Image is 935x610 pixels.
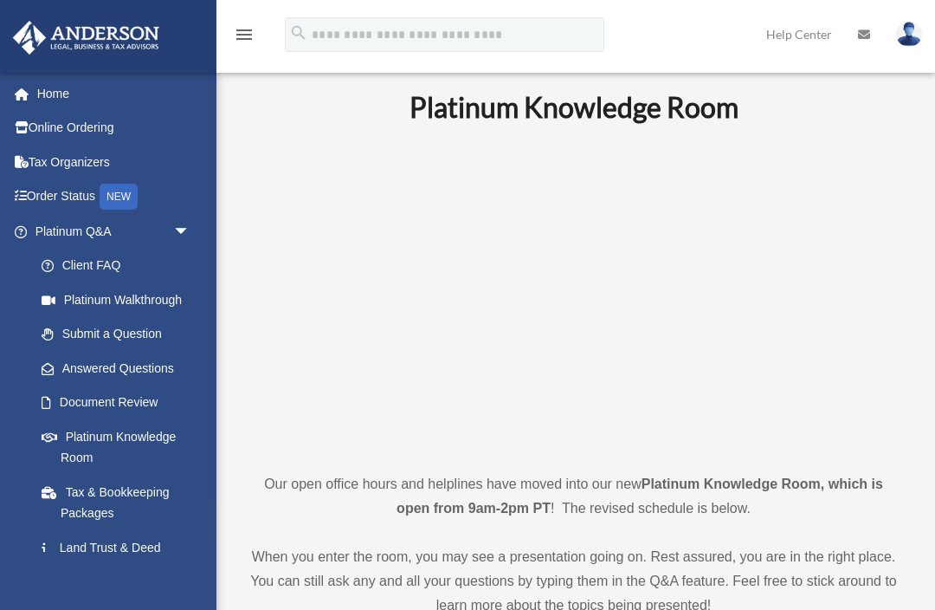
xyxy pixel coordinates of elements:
[289,23,308,42] i: search
[24,351,216,386] a: Answered Questions
[12,111,216,146] a: Online Ordering
[234,30,255,45] a: menu
[397,477,883,516] strong: Platinum Knowledge Room, which is open from 9am-2pm PT
[12,76,216,111] a: Home
[896,22,922,47] img: User Pic
[24,317,216,352] a: Submit a Question
[24,530,216,586] a: Land Trust & Deed Forum
[12,214,216,249] a: Platinum Q&Aarrow_drop_down
[247,472,900,521] p: Our open office hours and helplines have moved into our new ! The revised schedule is below.
[409,90,738,124] b: Platinum Knowledge Room
[314,147,834,440] iframe: 231110_Toby_KnowledgeRoom
[24,282,216,317] a: Platinum Walkthrough
[12,145,216,179] a: Tax Organizers
[173,214,208,250] span: arrow_drop_down
[12,179,216,215] a: Order StatusNEW
[24,475,216,530] a: Tax & Bookkeeping Packages
[24,419,208,475] a: Platinum Knowledge Room
[100,184,138,210] div: NEW
[8,21,164,55] img: Anderson Advisors Platinum Portal
[234,24,255,45] i: menu
[24,386,216,420] a: Document Review
[24,249,216,283] a: Client FAQ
